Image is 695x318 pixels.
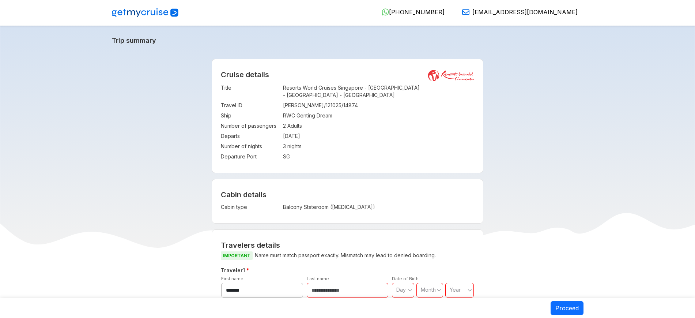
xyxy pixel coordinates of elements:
[408,287,412,294] svg: angle down
[221,202,279,212] td: Cabin type
[279,151,283,162] td: :
[279,131,283,141] td: :
[283,83,474,100] td: Resorts World Cruises Singapore - [GEOGRAPHIC_DATA] - [GEOGRAPHIC_DATA] - [GEOGRAPHIC_DATA]
[462,8,469,16] img: Email
[283,141,474,151] td: 3 nights
[551,301,583,315] button: Proceed
[283,131,474,141] td: [DATE]
[468,287,472,294] svg: angle down
[283,100,474,111] td: [PERSON_NAME]/121025/14874
[283,111,474,121] td: RWC Genting Dream
[221,241,474,250] h2: Travelers details
[421,287,436,293] span: Month
[450,287,461,293] span: Year
[279,202,283,212] td: :
[221,251,253,260] span: IMPORTANT
[382,8,389,16] img: WhatsApp
[221,70,474,79] h2: Cruise details
[221,111,279,121] td: Ship
[283,202,418,212] td: Balcony Stateroom ([MEDICAL_DATA])
[376,8,445,16] a: [PHONE_NUMBER]
[283,121,474,131] td: 2 Adults
[283,151,474,162] td: SG
[396,287,406,293] span: Day
[279,83,283,100] td: :
[221,151,279,162] td: Departure Port
[279,111,283,121] td: :
[221,83,279,100] td: Title
[221,276,243,281] label: First name
[472,8,578,16] span: [EMAIL_ADDRESS][DOMAIN_NAME]
[221,100,279,111] td: Travel ID
[221,131,279,141] td: Departs
[279,100,283,111] td: :
[456,8,578,16] a: [EMAIL_ADDRESS][DOMAIN_NAME]
[221,251,474,260] p: Name must match passport exactly. Mismatch may lead to denied boarding.
[112,37,583,44] a: Trip summary
[392,276,419,281] label: Date of Birth
[279,121,283,131] td: :
[221,121,279,131] td: Number of passengers
[279,141,283,151] td: :
[437,287,441,294] svg: angle down
[389,8,445,16] span: [PHONE_NUMBER]
[219,266,476,275] h5: Traveler 1
[221,141,279,151] td: Number of nights
[221,190,474,199] h4: Cabin details
[307,276,329,281] label: Last name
